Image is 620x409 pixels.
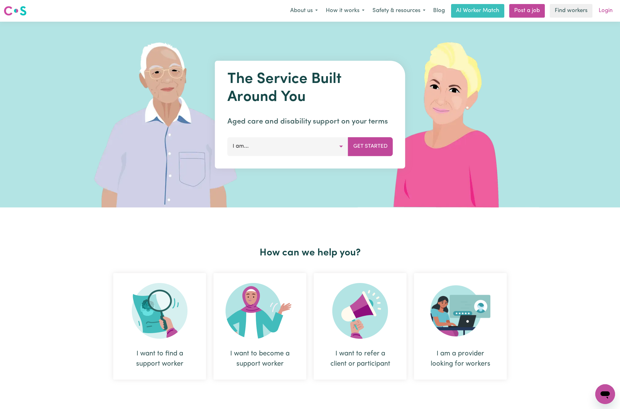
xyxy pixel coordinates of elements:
[213,273,306,380] div: I want to become a support worker
[128,349,191,369] div: I want to find a support worker
[110,247,510,259] h2: How can we help you?
[429,349,492,369] div: I am a provider looking for workers
[429,4,449,18] a: Blog
[595,4,616,18] a: Login
[286,4,322,17] button: About us
[329,349,392,369] div: I want to refer a client or participant
[4,4,27,18] a: Careseekers logo
[451,4,504,18] a: AI Worker Match
[332,283,388,339] img: Refer
[4,5,27,16] img: Careseekers logo
[595,384,615,404] iframe: Button to launch messaging window
[368,4,429,17] button: Safety & resources
[322,4,368,17] button: How it works
[314,273,407,380] div: I want to refer a client or participant
[550,4,592,18] a: Find workers
[228,349,291,369] div: I want to become a support worker
[348,137,393,156] button: Get Started
[227,137,348,156] button: I am...
[414,273,507,380] div: I am a provider looking for workers
[113,273,206,380] div: I want to find a support worker
[226,283,294,339] img: Become Worker
[132,283,187,339] img: Search
[227,116,393,127] p: Aged care and disability support on your terms
[430,283,490,339] img: Provider
[227,71,393,106] h1: The Service Built Around You
[509,4,545,18] a: Post a job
